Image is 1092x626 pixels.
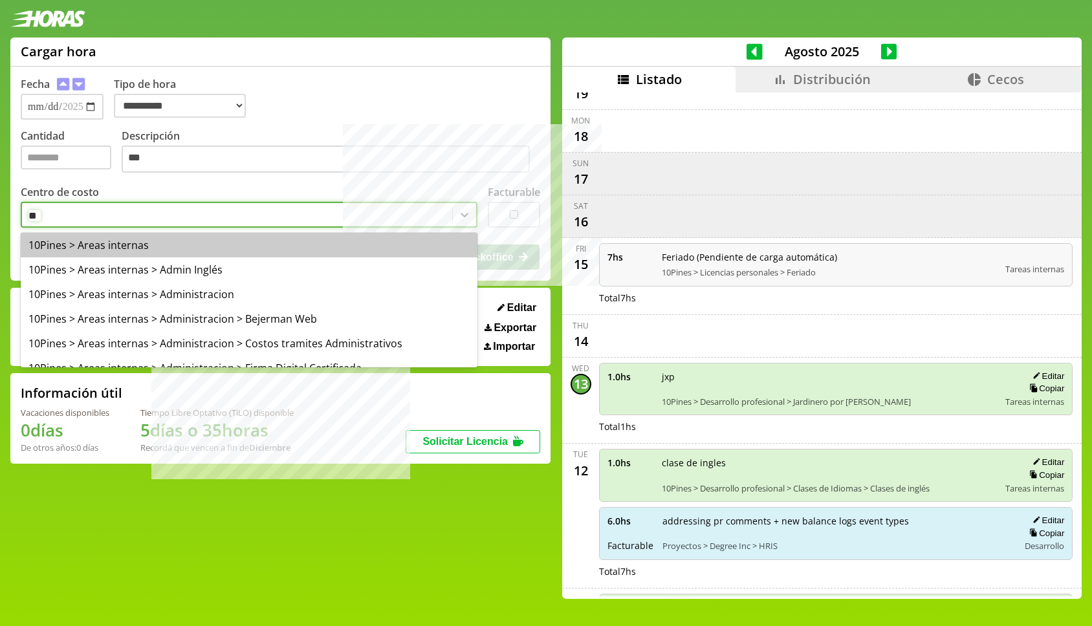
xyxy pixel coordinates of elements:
img: logotipo [10,10,85,27]
div: Total 7 hs [599,292,1073,304]
div: 16 [571,211,591,232]
label: Tipo de hora [114,77,256,120]
label: Descripción [122,129,540,176]
div: Wed [572,363,589,374]
div: 10Pines > Areas internas > Admin Inglés [21,257,477,282]
input: Cantidad [21,146,111,169]
span: 7 hs [607,251,653,263]
div: 18 [571,126,591,147]
span: Importar [493,341,535,352]
span: Tareas internas [1005,482,1064,494]
span: Listado [636,70,682,88]
div: 10Pines > Areas internas > Administracion > Firma Digital Certificada [21,356,477,380]
div: De otros años: 0 días [21,442,109,453]
button: Editar [1029,371,1064,382]
div: Fri [576,243,586,254]
div: 10Pines > Areas internas > Administracion > Bejerman Web [21,307,477,331]
div: Tue [573,449,588,460]
span: 10Pines > Desarrollo profesional > Jardinero por [PERSON_NAME] [662,396,997,407]
div: Vacaciones disponibles [21,407,109,418]
label: Fecha [21,77,50,91]
span: Tareas internas [1005,396,1064,407]
div: Thu [573,320,589,331]
button: Solicitar Licencia [406,430,540,453]
div: scrollable content [562,92,1082,597]
span: Distribución [793,70,871,88]
h2: Información útil [21,384,122,402]
span: Feriado (Pendiente de carga automática) [662,251,997,263]
b: Diciembre [249,442,290,453]
div: Mon [571,594,590,605]
textarea: Descripción [122,146,530,173]
button: Exportar [481,321,540,334]
span: 6.0 hs [607,515,653,527]
div: Sat [574,200,588,211]
span: Tareas internas [1005,263,1064,275]
span: 1.0 hs [607,457,653,469]
h1: 5 días o 35 horas [140,418,294,442]
div: 10Pines > Areas internas [21,233,477,257]
div: Mon [571,115,590,126]
label: Facturable [488,185,540,199]
button: Copiar [1025,528,1064,539]
div: 12 [571,460,591,480]
div: 15 [571,254,591,275]
span: Proyectos > Degree Inc > HRIS [662,540,1010,552]
span: addressing pr comments + new balance logs event types [662,515,1010,527]
div: Total 7 hs [599,565,1073,577]
span: Cecos [987,70,1024,88]
div: Total 1 hs [599,420,1073,433]
span: Exportar [494,322,536,334]
button: Editar [1029,515,1064,526]
button: Copiar [1025,383,1064,394]
span: 10Pines > Desarrollo profesional > Clases de Idiomas > Clases de inglés [662,482,997,494]
span: jxp [662,371,997,383]
div: Tiempo Libre Optativo (TiLO) disponible [140,407,294,418]
span: Solicitar Licencia [422,436,508,447]
button: Copiar [1025,469,1064,480]
h1: Cargar hora [21,43,96,60]
label: Centro de costo [21,185,99,199]
select: Tipo de hora [114,94,246,118]
h1: 0 días [21,418,109,442]
label: Cantidad [21,129,122,176]
button: Editar [1029,457,1064,468]
span: Agosto 2025 [763,43,881,60]
button: Editar [494,301,540,314]
div: 10Pines > Areas internas > Administracion [21,282,477,307]
div: 14 [571,331,591,352]
span: Desarrollo [1025,540,1064,552]
div: 13 [571,374,591,394]
div: Sun [573,158,589,169]
span: 10Pines > Licencias personales > Feriado [662,266,997,278]
div: Recordá que vencen a fin de [140,442,294,453]
div: 10Pines > Areas internas > Administracion > Costos tramites Administrativos [21,331,477,356]
div: 17 [571,169,591,189]
span: clase de ingles [662,457,997,469]
div: 19 [571,83,591,104]
span: Editar [507,302,536,314]
span: Facturable [607,539,653,552]
span: 1.0 hs [607,371,653,383]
